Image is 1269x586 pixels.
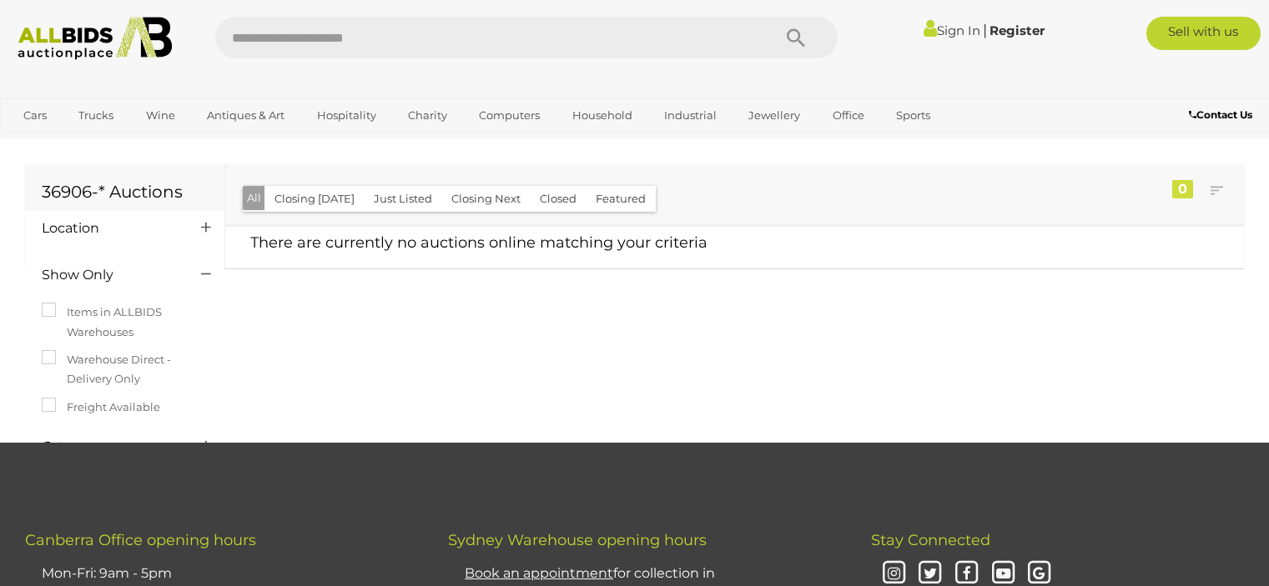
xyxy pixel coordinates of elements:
[885,102,941,129] a: Sports
[42,398,160,417] label: Freight Available
[1146,17,1261,50] a: Sell with us
[13,129,153,157] a: [GEOGRAPHIC_DATA]
[42,183,208,201] h1: 36906-* Auctions
[441,186,531,212] button: Closing Next
[42,268,176,283] h4: Show Only
[990,23,1045,38] a: Register
[448,531,707,549] span: Sydney Warehouse opening hours
[397,102,458,129] a: Charity
[13,102,58,129] a: Cars
[468,102,551,129] a: Computers
[196,102,295,129] a: Antiques & Art
[586,186,656,212] button: Featured
[653,102,728,129] a: Industrial
[306,102,387,129] a: Hospitality
[42,221,176,236] h4: Location
[9,17,181,60] img: Allbids.com.au
[1189,106,1256,124] a: Contact Us
[135,102,186,129] a: Wine
[738,102,811,129] a: Jewellery
[42,350,208,389] label: Warehouse Direct - Delivery Only
[561,102,643,129] a: Household
[25,531,256,549] span: Canberra Office opening hours
[250,233,708,252] span: There are currently no auctions online matching your criteria
[822,102,875,129] a: Office
[1172,180,1193,198] div: 0
[924,23,980,38] a: Sign In
[754,17,838,58] button: Search
[42,303,208,342] label: Items in ALLBIDS Warehouses
[1189,108,1252,121] b: Contact Us
[264,186,365,212] button: Closing [DATE]
[243,186,265,210] button: All
[364,186,442,212] button: Just Listed
[530,186,587,212] button: Closed
[871,531,990,549] span: Stay Connected
[465,565,613,581] u: Book an appointment
[68,102,124,129] a: Trucks
[983,21,987,39] span: |
[42,439,176,454] h4: Category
